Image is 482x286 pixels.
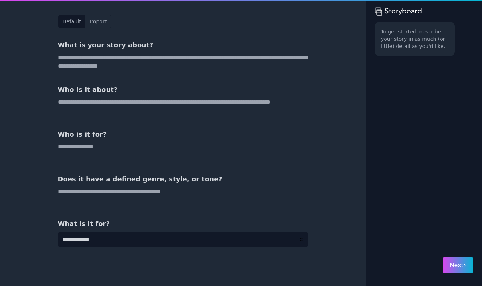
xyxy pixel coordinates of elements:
[58,129,308,140] h3: Who is it for?
[443,257,473,273] button: Next›
[463,261,466,269] span: ›
[58,174,308,184] h3: Does it have a defined genre, style, or tone?
[58,15,85,28] button: Default
[85,15,111,28] button: Import
[58,85,308,95] h3: Who is it about?
[450,262,466,269] span: Next
[58,219,308,229] h3: What is it for?
[58,40,308,50] h3: What is your story about?
[381,28,449,50] p: To get started, describe your story in as much (or little) detail as you'd like.
[375,6,422,16] img: storyboard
